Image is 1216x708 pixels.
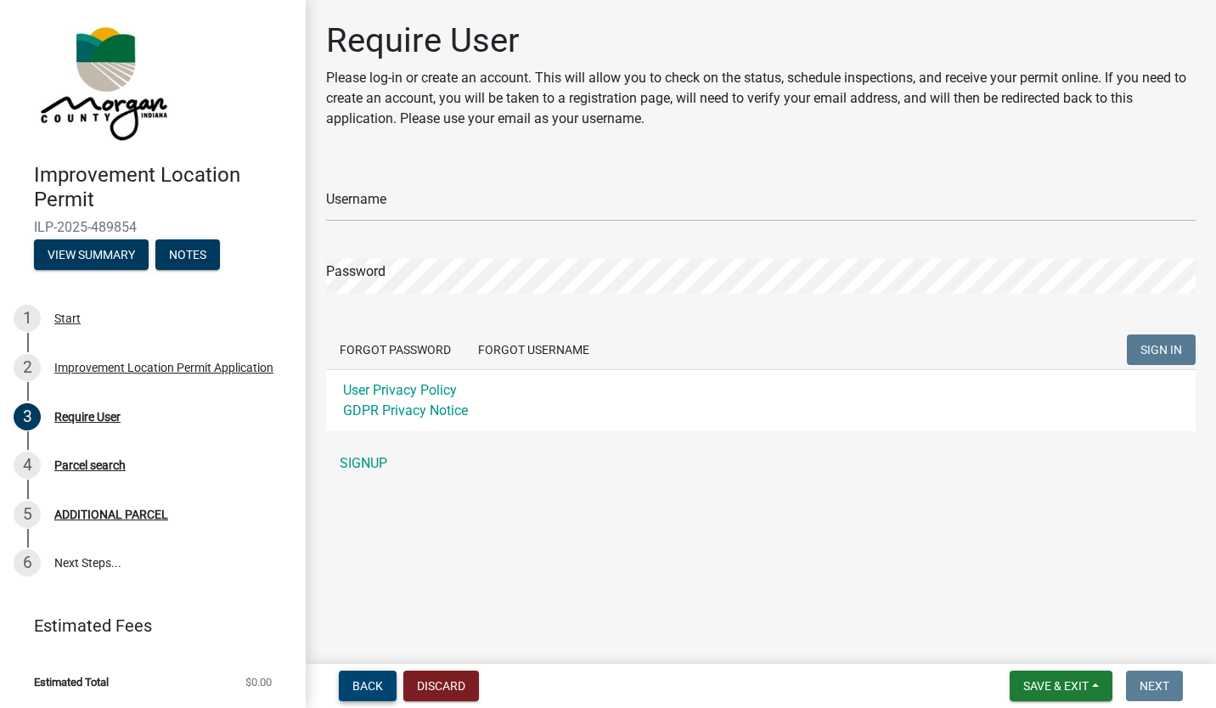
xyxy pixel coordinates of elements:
[54,459,126,471] div: Parcel search
[54,509,168,520] div: ADDITIONAL PARCEL
[1126,671,1183,701] button: Next
[326,447,1196,480] a: SIGNUP
[326,334,464,365] button: Forgot Password
[155,239,220,270] button: Notes
[1010,671,1112,701] button: Save & Exit
[1140,343,1182,357] span: SIGN IN
[464,334,603,365] button: Forgot Username
[14,305,41,332] div: 1
[343,382,457,398] a: User Privacy Policy
[326,68,1196,129] p: Please log-in or create an account. This will allow you to check on the status, schedule inspecti...
[34,18,171,145] img: Morgan County, Indiana
[54,411,121,423] div: Require User
[14,549,41,576] div: 6
[403,671,479,701] button: Discard
[1140,679,1169,693] span: Next
[54,312,81,324] div: Start
[339,671,397,701] button: Back
[1023,679,1089,693] span: Save & Exit
[1127,334,1196,365] button: SIGN IN
[155,249,220,262] wm-modal-confirm: Notes
[343,402,468,419] a: GDPR Privacy Notice
[34,239,149,270] button: View Summary
[245,677,272,688] span: $0.00
[14,452,41,479] div: 4
[34,249,149,262] wm-modal-confirm: Summary
[34,219,272,235] span: ILP-2025-489854
[34,163,292,212] h4: Improvement Location Permit
[14,501,41,528] div: 5
[14,609,279,643] a: Estimated Fees
[14,403,41,430] div: 3
[54,362,273,374] div: Improvement Location Permit Application
[14,354,41,381] div: 2
[34,677,109,688] span: Estimated Total
[352,679,383,693] span: Back
[326,20,1196,61] h1: Require User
